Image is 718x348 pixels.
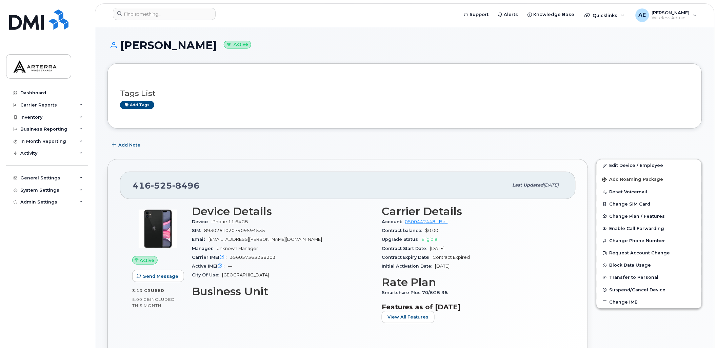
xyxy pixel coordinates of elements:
a: 0500442448 - Bell [405,219,448,224]
button: Add Note [107,139,146,151]
button: Change SIM Card [597,198,702,210]
span: 356057363258203 [230,255,276,260]
span: iPhone 11 64GB [212,219,248,224]
button: Change Plan / Features [597,210,702,223]
span: Add Note [118,142,140,148]
button: View All Features [382,311,435,323]
button: Add Roaming Package [597,172,702,186]
span: [DATE] [544,182,559,188]
img: iPhone_11.jpg [138,209,178,249]
span: Send Message [143,273,178,279]
span: Carrier IMEI [192,255,230,260]
span: Last updated [513,182,544,188]
a: Add tags [120,101,154,109]
button: Suspend/Cancel Device [597,284,702,296]
span: Contract Start Date [382,246,430,251]
span: [DATE] [430,246,445,251]
span: 3.13 GB [132,288,151,293]
span: 8496 [172,180,200,191]
span: Active IMEI [192,264,228,269]
span: Contract balance [382,228,425,233]
button: Reset Voicemail [597,186,702,198]
span: 5.00 GB [132,297,150,302]
a: Edit Device / Employee [597,159,702,172]
span: View All Features [387,314,429,320]
span: Change Plan / Features [610,214,665,219]
span: Contract Expired [433,255,470,260]
span: [DATE] [435,264,450,269]
span: — [228,264,232,269]
span: [EMAIL_ADDRESS][PERSON_NAME][DOMAIN_NAME] [208,237,322,242]
small: Active [224,41,251,49]
button: Block Data Usage [597,259,702,271]
span: Smartshare Plus 70/5GB 36 [382,290,452,295]
span: City Of Use [192,272,222,277]
h3: Rate Plan [382,276,563,288]
span: Enable Call Forwarding [610,226,664,231]
span: 416 [133,180,200,191]
span: Suspend/Cancel Device [610,287,666,292]
span: Contract Expiry Date [382,255,433,260]
span: $0.00 [425,228,439,233]
button: Transfer to Personal [597,271,702,284]
span: Active [140,257,155,264]
button: Change Phone Number [597,235,702,247]
span: Initial Activation Date [382,264,435,269]
span: Eligible [422,237,438,242]
h1: [PERSON_NAME] [107,39,702,51]
span: SIM [192,228,204,233]
span: 525 [151,180,172,191]
h3: Features as of [DATE] [382,303,563,311]
h3: Carrier Details [382,205,563,217]
span: Upgrade Status [382,237,422,242]
button: Enable Call Forwarding [597,223,702,235]
button: Request Account Change [597,247,702,259]
span: used [151,288,164,293]
span: included this month [132,297,175,308]
h3: Device Details [192,205,374,217]
span: [GEOGRAPHIC_DATA] [222,272,269,277]
span: 89302610207409594535 [204,228,265,233]
span: Device [192,219,212,224]
span: Email [192,237,208,242]
h3: Business Unit [192,285,374,297]
span: Unknown Manager [217,246,258,251]
h3: Tags List [120,89,690,98]
span: Add Roaming Package [602,177,663,183]
span: Manager [192,246,217,251]
span: Account [382,219,405,224]
button: Send Message [132,270,184,282]
button: Change IMEI [597,296,702,308]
